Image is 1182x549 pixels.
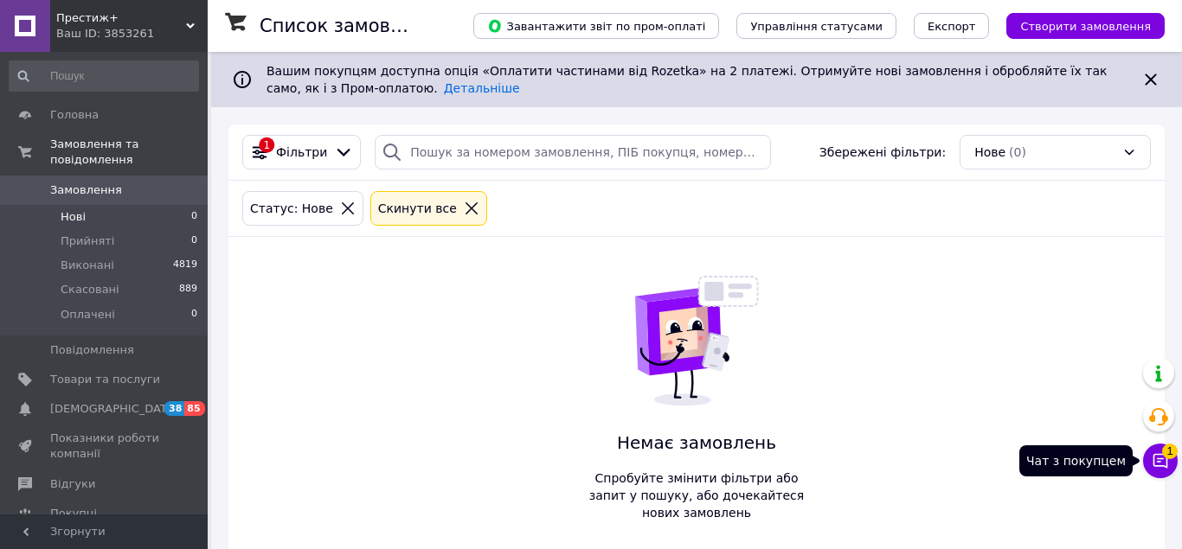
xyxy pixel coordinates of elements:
input: Пошук за номером замовлення, ПІБ покупця, номером телефону, Email, номером накладної [375,135,771,169]
span: Товари та послуги [50,372,160,387]
span: 38 [164,401,184,416]
div: Статус: Нове [247,199,337,218]
span: Покупці [50,506,97,521]
span: Замовлення [50,182,122,198]
span: Спробуйте змінити фільтри або запит у пошуку, або дочекайтеся нових замовлень [582,469,811,521]
h1: Список замовлень [260,16,435,36]
span: Показники роботи компанії [50,431,160,462]
a: Детальніше [444,81,520,95]
span: Нове [974,144,1005,161]
span: Виконані [61,258,114,273]
span: 0 [191,307,197,322]
button: Завантажити звіт по пром-оплаті [473,13,719,39]
button: Експорт [914,13,990,39]
span: Повідомлення [50,342,134,358]
span: 0 [191,233,197,249]
span: Завантажити звіт по пром-оплаті [487,18,705,34]
span: Скасовані [61,282,119,297]
span: (0) [1009,145,1026,159]
span: Збережені фільтри: [819,144,946,161]
span: 0 [191,209,197,225]
a: Створити замовлення [989,18,1165,32]
div: Ваш ID: 3853261 [56,26,208,41]
span: Створити замовлення [1020,20,1151,33]
div: Cкинути все [375,199,460,218]
span: 1 [1162,444,1178,459]
span: Фільтри [276,144,327,161]
span: Вашим покупцям доступна опція «Оплатити частинами від Rozetka» на 2 платежі. Отримуйте нові замов... [267,64,1107,95]
button: Чат з покупцем1 [1143,444,1178,478]
span: Немає замовлень [582,431,811,456]
span: Престиж+ [56,10,186,26]
button: Створити замовлення [1006,13,1165,39]
span: Експорт [928,20,976,33]
span: Замовлення та повідомлення [50,137,208,168]
div: Чат з покупцем [1019,445,1133,476]
span: Нові [61,209,86,225]
span: Управління статусами [750,20,883,33]
button: Управління статусами [736,13,896,39]
span: Прийняті [61,233,114,249]
span: Відгуки [50,476,95,492]
span: [DEMOGRAPHIC_DATA] [50,401,178,417]
span: 85 [184,401,204,416]
span: Головна [50,107,99,123]
span: 4819 [173,258,197,273]
input: Пошук [9,61,199,92]
span: Оплачені [61,307,115,322]
span: 889 [179,282,197,297]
